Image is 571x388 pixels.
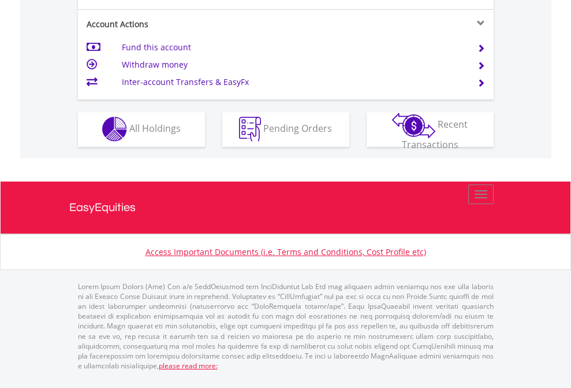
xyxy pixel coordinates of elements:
[78,112,205,147] button: All Holdings
[102,117,127,142] img: holdings-wht.png
[367,112,494,147] button: Recent Transactions
[239,117,261,142] img: pending_instructions-wht.png
[392,113,435,138] img: transactions-zar-wht.png
[78,282,494,371] p: Lorem Ipsum Dolors (Ame) Con a/e SeddOeiusmod tem InciDiduntut Lab Etd mag aliquaen admin veniamq...
[122,39,463,56] td: Fund this account
[69,182,502,234] a: EasyEquities
[222,112,349,147] button: Pending Orders
[122,73,463,91] td: Inter-account Transfers & EasyFx
[159,361,218,371] a: please read more:
[129,122,181,135] span: All Holdings
[145,246,426,257] a: Access Important Documents (i.e. Terms and Conditions, Cost Profile etc)
[402,118,468,151] span: Recent Transactions
[263,122,332,135] span: Pending Orders
[122,56,463,73] td: Withdraw money
[78,19,286,30] div: Account Actions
